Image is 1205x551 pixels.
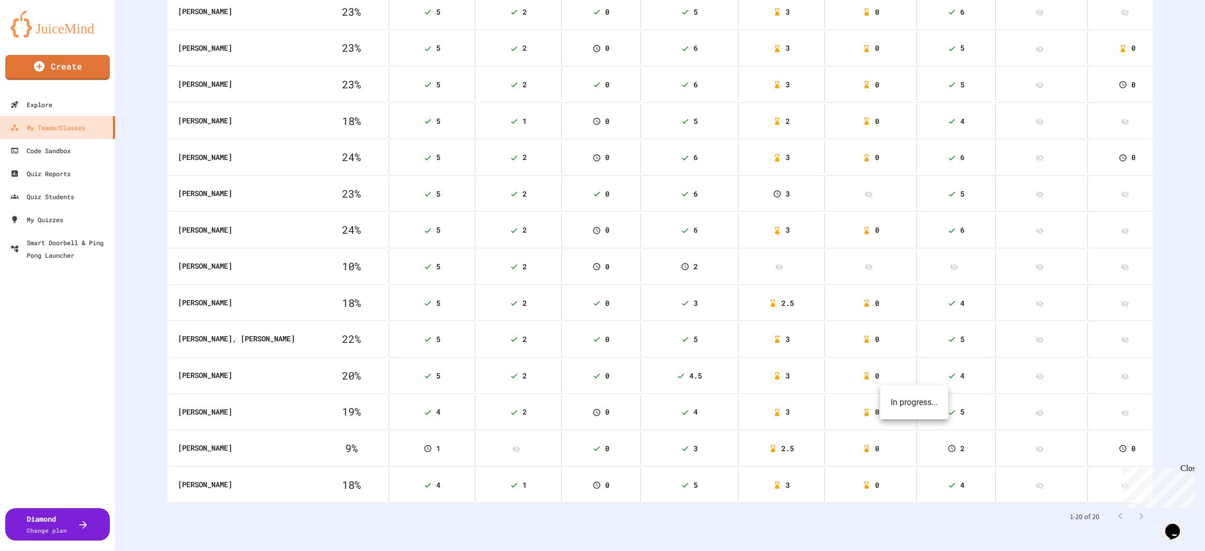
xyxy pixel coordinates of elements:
span: 6 [694,43,698,53]
span: 0 [875,407,879,417]
span: 0 [605,189,609,199]
span: 2 [522,298,527,308]
span: 0 [1131,443,1135,453]
span: 5 [960,79,964,89]
th: 24 % [314,139,389,176]
span: 0 [875,43,879,53]
th: [PERSON_NAME] [167,394,314,430]
span: 0 [605,407,609,417]
span: 5 [436,152,440,162]
span: 2.5 [781,443,794,453]
span: 6 [960,152,964,162]
span: 6 [960,7,964,17]
span: 0 [875,152,879,162]
span: 3 [786,371,790,381]
th: 24 % [314,212,389,248]
span: 3 [694,443,698,453]
span: 3 [786,334,790,344]
span: 5 [960,407,964,417]
span: 1 [436,443,440,453]
span: 0 [875,7,879,17]
th: [PERSON_NAME] [167,66,314,103]
span: 5 [436,43,440,53]
span: 5 [694,116,698,126]
span: 5 [436,225,440,235]
span: 6 [694,152,698,162]
div: Smart Doorbell & Ping Pong Launcher [10,236,111,261]
span: 3 [786,407,790,417]
th: [PERSON_NAME] [167,467,314,503]
span: 4.5 [689,371,702,381]
span: 5 [960,189,964,199]
th: [PERSON_NAME] [167,358,314,394]
span: 3 [694,298,698,308]
th: 18 % [314,285,389,322]
span: 4 [436,480,440,490]
th: 20 % [314,358,389,394]
span: 5 [436,371,440,381]
th: 19 % [314,394,389,430]
span: 0 [605,371,609,381]
th: [PERSON_NAME] [167,248,314,285]
span: 3 [786,79,790,89]
span: 4 [694,407,698,417]
th: 9 % [314,430,389,467]
span: 3 [786,43,790,53]
div: Explore [10,98,52,111]
span: 0 [605,480,609,490]
th: 18 % [314,103,389,140]
span: 5 [960,334,964,344]
span: 0 [605,152,609,162]
span: 2 [522,334,527,344]
th: [PERSON_NAME], [PERSON_NAME] [167,321,314,358]
span: 3 [786,225,790,235]
span: 2 [522,7,527,17]
div: Quiz Students [10,190,74,203]
th: [PERSON_NAME] [167,139,314,176]
span: 5 [694,480,698,490]
span: 0 [605,334,609,344]
span: 0 [605,116,609,126]
span: 5 [436,334,440,344]
span: 4 [436,407,440,417]
iframe: chat widget [1118,464,1195,508]
span: 6 [694,189,698,199]
span: 2 [522,407,527,417]
span: 2 [694,261,698,271]
span: 1 [522,480,527,490]
span: 2.5 [781,298,794,308]
span: 0 [875,79,879,89]
span: 2 [522,79,527,89]
span: 0 [875,371,879,381]
th: [PERSON_NAME] [167,212,314,248]
div: Chat with us now!Close [4,4,72,66]
th: [PERSON_NAME] [167,30,314,66]
th: 23 % [314,176,389,212]
span: 0 [605,43,609,53]
th: 23 % [314,66,389,103]
span: 5 [436,7,440,17]
span: 3 [786,189,790,199]
div: Code Sandbox [10,144,71,157]
span: 5 [960,43,964,53]
span: Change plan [27,526,67,534]
th: [PERSON_NAME] [167,103,314,140]
th: 22 % [314,321,389,358]
span: 2 [522,189,527,199]
span: 5 [436,261,440,271]
div: Quiz Reports [10,167,71,180]
span: 3 [786,480,790,490]
span: 0 [875,443,879,453]
span: 4 [960,298,964,308]
th: 18 % [314,467,389,503]
iframe: chat widget [1161,509,1195,541]
th: 10 % [314,248,389,285]
span: 2 [522,261,527,271]
span: 2 [522,43,527,53]
span: 5 [436,116,440,126]
span: 6 [694,79,698,89]
span: 0 [1131,79,1135,89]
span: 5 [694,334,698,344]
img: logo-orange.svg [10,10,105,38]
span: 5 [436,79,440,89]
